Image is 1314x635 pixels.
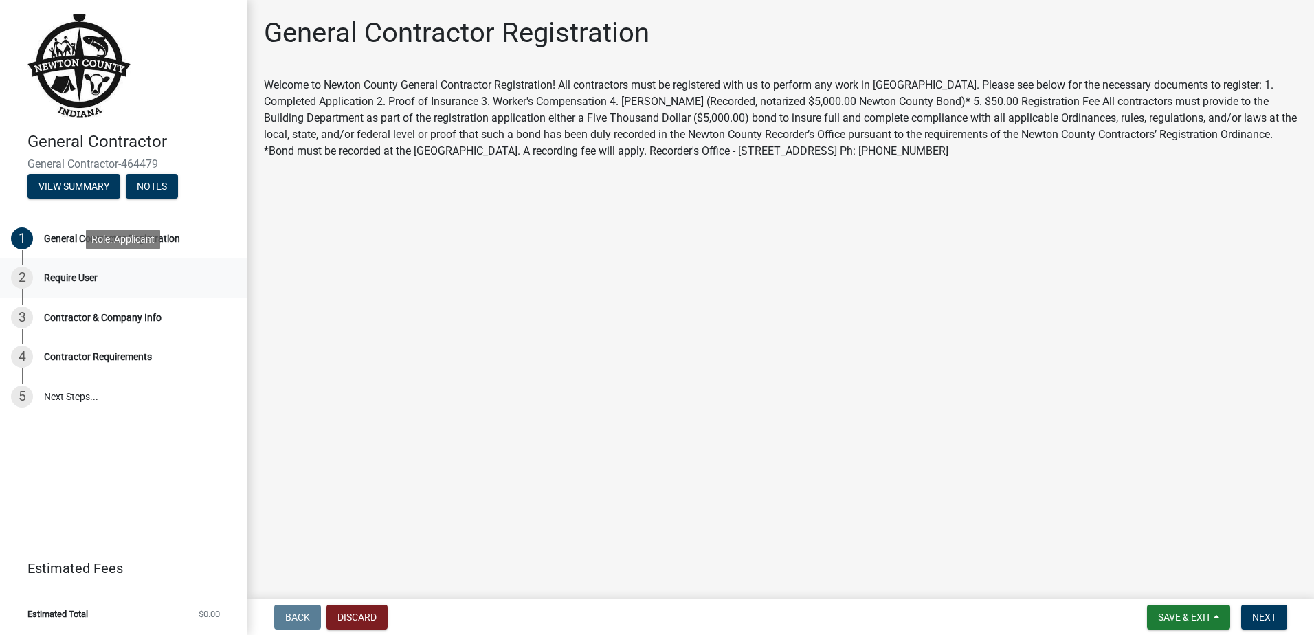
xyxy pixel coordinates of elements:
[11,267,33,289] div: 2
[1147,605,1230,630] button: Save & Exit
[44,352,152,361] div: Contractor Requirements
[27,14,131,118] img: Newton County, Indiana
[1158,612,1211,623] span: Save & Exit
[326,605,388,630] button: Discard
[11,307,33,328] div: 3
[11,346,33,368] div: 4
[11,555,225,582] a: Estimated Fees
[27,174,120,199] button: View Summary
[86,230,160,249] div: Role: Applicant
[44,273,98,282] div: Require User
[1241,605,1287,630] button: Next
[126,181,178,192] wm-modal-confirm: Notes
[27,157,220,170] span: General Contractor-464479
[11,386,33,408] div: 5
[264,16,649,49] h1: General Contractor Registration
[11,227,33,249] div: 1
[1252,612,1276,623] span: Next
[44,234,180,243] div: General Contractor Registration
[274,605,321,630] button: Back
[27,610,88,619] span: Estimated Total
[264,77,1298,159] div: Welcome to Newton County General Contractor Registration! All contractors must be registered with...
[27,181,120,192] wm-modal-confirm: Summary
[44,313,162,322] div: Contractor & Company Info
[199,610,220,619] span: $0.00
[27,132,236,152] h4: General Contractor
[285,612,310,623] span: Back
[126,174,178,199] button: Notes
